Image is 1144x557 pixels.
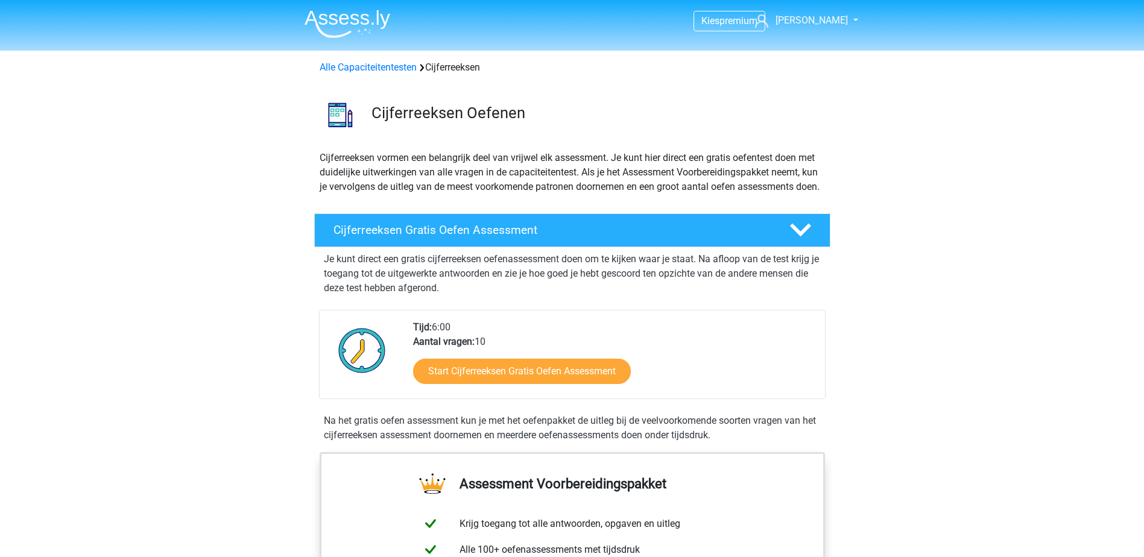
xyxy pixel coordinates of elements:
[413,336,475,347] b: Aantal vragen:
[750,13,849,28] a: [PERSON_NAME]
[371,104,821,122] h3: Cijferreeksen Oefenen
[776,14,848,26] span: [PERSON_NAME]
[305,10,390,38] img: Assessly
[719,15,757,27] span: premium
[413,359,631,384] a: Start Cijferreeksen Gratis Oefen Assessment
[332,320,393,380] img: Klok
[320,151,825,194] p: Cijferreeksen vormen een belangrijk deel van vrijwel elk assessment. Je kunt hier direct een grat...
[413,321,432,333] b: Tijd:
[694,13,765,29] a: Kiespremium
[404,320,824,398] div: 6:00 10
[309,213,835,247] a: Cijferreeksen Gratis Oefen Assessment
[701,15,719,27] span: Kies
[324,252,821,295] p: Je kunt direct een gratis cijferreeksen oefenassessment doen om te kijken waar je staat. Na afloo...
[319,414,826,442] div: Na het gratis oefen assessment kun je met het oefenpakket de uitleg bij de veelvoorkomende soorte...
[320,61,417,73] a: Alle Capaciteitentesten
[333,223,770,237] h4: Cijferreeksen Gratis Oefen Assessment
[315,60,830,75] div: Cijferreeksen
[315,89,366,140] img: cijferreeksen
